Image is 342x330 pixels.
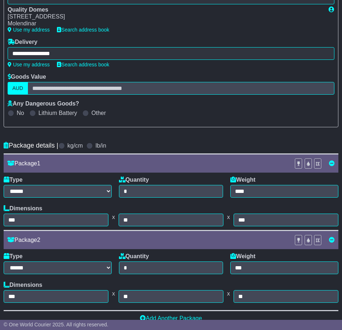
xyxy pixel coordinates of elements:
a: Remove this item [329,237,335,243]
span: x [108,290,119,297]
label: Dimensions [4,281,42,288]
a: Add Another Package [140,315,202,321]
a: Search address book [57,27,109,33]
span: x [108,214,119,220]
label: Delivery [8,38,37,45]
span: 1 [37,160,40,166]
label: Goods Value [8,73,46,80]
label: Lithium Battery [38,110,77,116]
div: Package [4,160,291,167]
h4: Package details | [4,142,58,149]
label: Other [91,110,106,116]
label: Quantity [119,253,149,260]
label: Type [4,176,22,183]
div: Package [4,236,291,243]
label: Any Dangerous Goods? [8,100,79,107]
label: AUD [8,82,28,95]
div: [STREET_ADDRESS] [8,13,321,20]
span: x [223,214,234,220]
span: x [223,290,234,297]
label: Type [4,253,22,260]
label: Quantity [119,176,149,183]
label: Dimensions [4,205,42,212]
label: No [17,110,24,116]
span: © One World Courier 2025. All rights reserved. [4,322,108,327]
span: 2 [37,237,40,243]
label: Weight [230,176,255,183]
label: lb/in [95,142,106,149]
label: Weight [230,253,255,260]
a: Remove this item [329,160,335,166]
a: Search address book [57,62,109,67]
div: Quality Domes [8,6,321,13]
a: Use my address [8,62,50,67]
div: Molendinar [8,20,321,27]
label: kg/cm [67,142,83,149]
a: Use my address [8,27,50,33]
